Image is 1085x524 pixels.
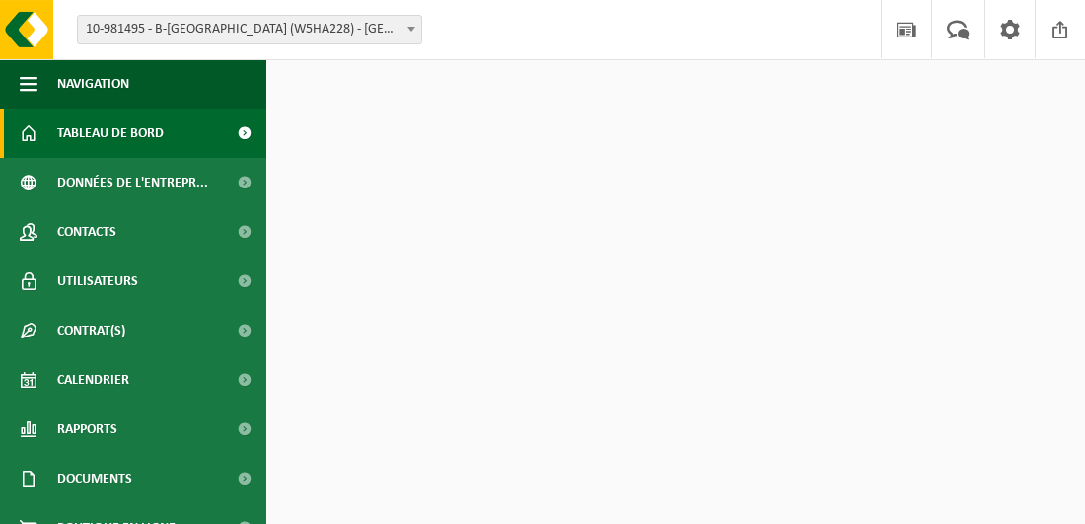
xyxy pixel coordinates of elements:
span: Données de l'entrepr... [57,158,208,207]
span: Contrat(s) [57,306,125,355]
span: Tableau de bord [57,109,164,158]
span: Utilisateurs [57,257,138,306]
span: Documents [57,454,132,503]
span: Rapports [57,405,117,454]
span: Calendrier [57,355,129,405]
span: Contacts [57,207,116,257]
span: 10-981495 - B-ST GARE MARCHIENNE AU PONT (W5HA228) - MARCHIENNE-AU-PONT [77,15,422,44]
span: 10-981495 - B-ST GARE MARCHIENNE AU PONT (W5HA228) - MARCHIENNE-AU-PONT [78,16,421,43]
span: Navigation [57,59,129,109]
